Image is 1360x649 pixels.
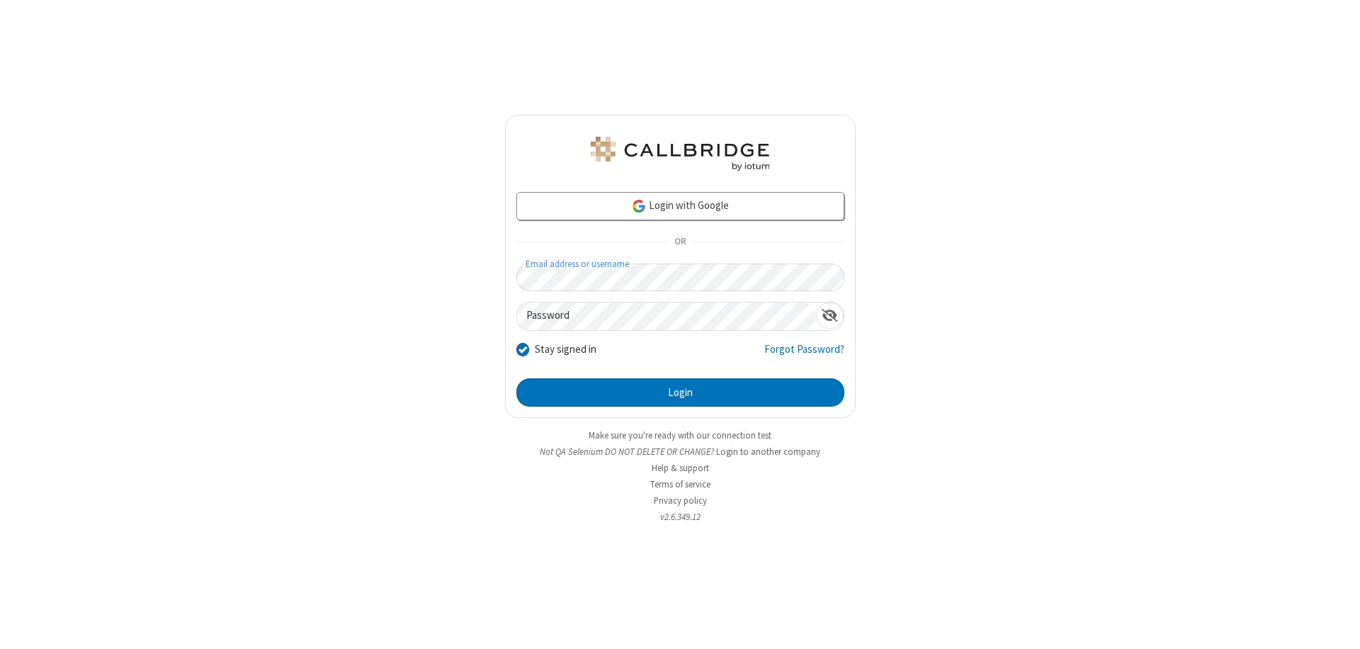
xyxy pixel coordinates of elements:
li: Not QA Selenium DO NOT DELETE OR CHANGE? [505,445,856,458]
img: QA Selenium DO NOT DELETE OR CHANGE [588,137,772,171]
img: google-icon.png [631,198,647,214]
a: Login with Google [516,192,844,220]
a: Forgot Password? [764,342,844,368]
a: Help & support [652,462,709,474]
a: Privacy policy [654,495,707,507]
div: Show password [816,303,844,329]
input: Password [517,303,816,330]
label: Stay signed in [535,342,596,358]
a: Make sure you're ready with our connection test [589,429,771,441]
span: OR [669,232,691,252]
button: Login to another company [716,445,820,458]
input: Email address or username [516,264,844,291]
button: Login [516,378,844,407]
li: v2.6.349.12 [505,510,856,524]
a: Terms of service [650,478,710,490]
